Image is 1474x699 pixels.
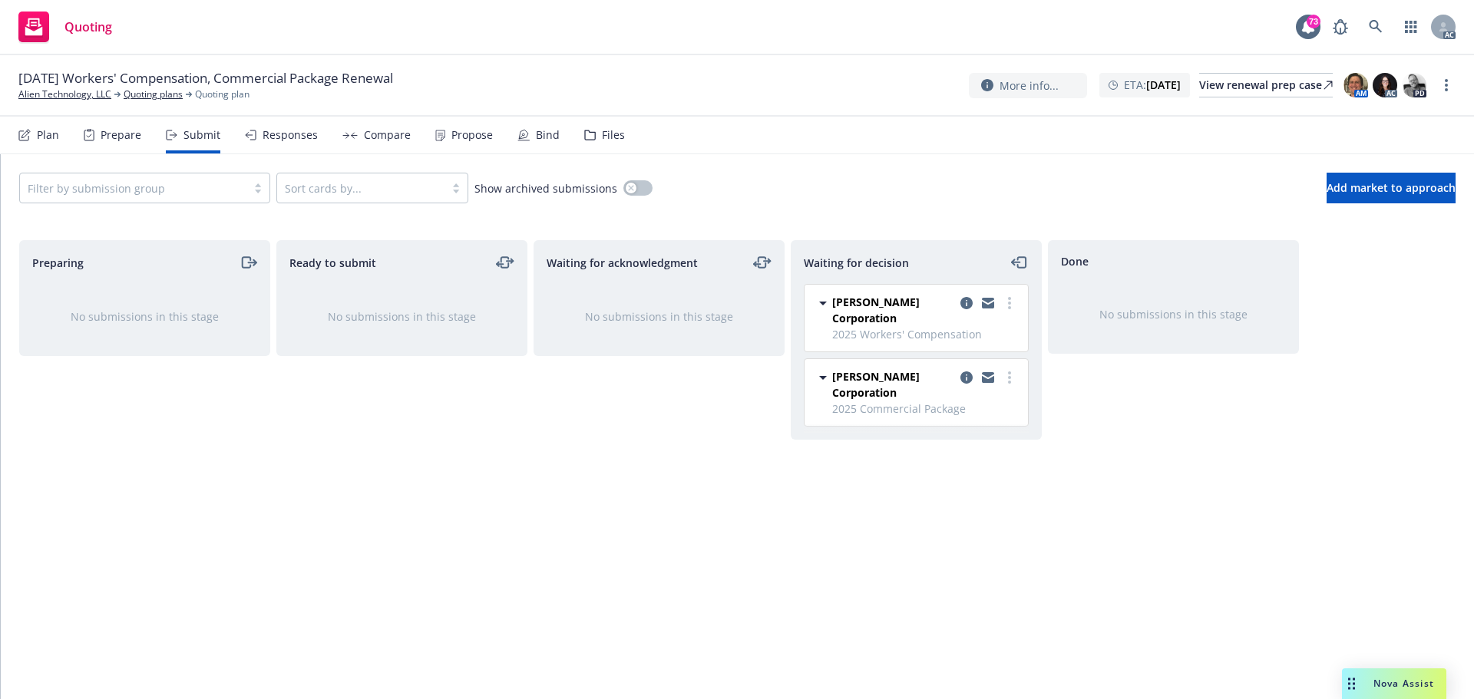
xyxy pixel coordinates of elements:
[1327,180,1456,195] span: Add market to approach
[289,255,376,271] span: Ready to submit
[18,69,393,87] span: [DATE] Workers' Compensation, Commercial Package Renewal
[45,308,245,325] div: No submissions in this stage
[1373,677,1434,690] span: Nova Assist
[474,180,617,196] span: Show archived submissions
[64,21,112,33] span: Quoting
[1000,368,1019,387] a: more
[1000,294,1019,312] a: more
[37,129,59,141] div: Plan
[559,308,759,325] div: No submissions in this stage
[969,73,1087,98] button: More info...
[1402,73,1426,97] img: photo
[364,129,411,141] div: Compare
[1146,77,1181,92] strong: [DATE]
[753,253,772,272] a: moveLeftRight
[1124,77,1181,93] span: ETA :
[451,129,493,141] div: Propose
[1061,253,1089,269] span: Done
[979,368,997,387] a: copy logging email
[239,253,257,272] a: moveRight
[1343,73,1368,97] img: photo
[12,5,118,48] a: Quoting
[1325,12,1356,42] a: Report a Bug
[1437,76,1456,94] a: more
[979,294,997,312] a: copy logging email
[832,368,954,401] span: [PERSON_NAME] Corporation
[547,255,698,271] span: Waiting for acknowledgment
[1000,77,1059,94] span: More info...
[1307,15,1320,28] div: 73
[804,255,909,271] span: Waiting for decision
[602,129,625,141] div: Files
[1360,12,1391,42] a: Search
[1396,12,1426,42] a: Switch app
[1010,253,1029,272] a: moveLeft
[832,294,954,326] span: [PERSON_NAME] Corporation
[1199,74,1333,97] div: View renewal prep case
[957,368,976,387] a: copy logging email
[183,129,220,141] div: Submit
[1342,668,1446,699] button: Nova Assist
[18,87,111,101] a: Alien Technology, LLC
[1373,73,1397,97] img: photo
[195,87,250,101] span: Quoting plan
[1073,306,1274,322] div: No submissions in this stage
[124,87,183,101] a: Quoting plans
[1342,668,1361,699] div: Drag to move
[1199,73,1333,97] a: View renewal prep case
[32,255,84,271] span: Preparing
[101,129,141,141] div: Prepare
[302,308,502,325] div: No submissions in this stage
[832,401,1019,417] span: 2025 Commercial Package
[536,129,560,141] div: Bind
[957,294,976,312] a: copy logging email
[832,326,1019,342] span: 2025 Workers' Compensation
[263,129,318,141] div: Responses
[1327,173,1456,203] button: Add market to approach
[496,253,514,272] a: moveLeftRight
